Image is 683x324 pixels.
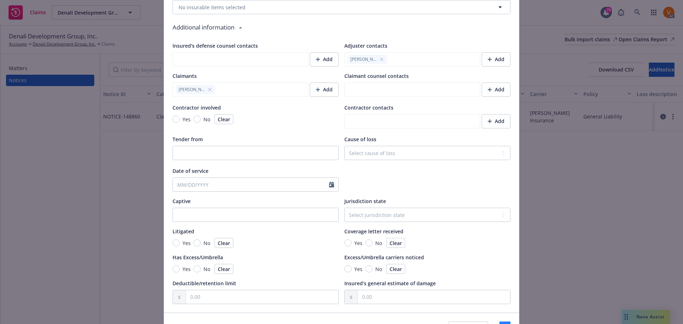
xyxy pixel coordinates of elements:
[179,86,205,93] span: [PERSON_NAME] Rajeswki
[194,265,201,272] input: No
[365,265,372,272] input: No
[173,136,203,143] span: Tender from
[482,114,510,128] button: Add
[173,17,510,38] div: Additional information
[375,239,382,247] span: No
[488,53,504,66] div: Add
[344,104,393,111] span: Contractor contacts
[310,52,339,67] button: Add
[173,17,234,38] div: Additional information
[344,280,436,287] span: Insured’s general estimate of damage
[316,83,333,96] div: Add
[218,116,230,123] span: Clear
[203,116,210,123] span: No
[173,42,258,49] span: Insured's defense counsel contacts
[344,198,386,205] span: Jurisdiction state
[173,239,180,246] input: Yes
[173,104,221,111] span: Contractor involved
[344,73,409,79] span: Claimant counsel contacts
[344,254,424,261] span: Excess/Umbrella carriers noticed
[310,83,339,97] button: Add
[173,228,194,235] span: Litigated
[358,290,510,304] input: 0.00
[344,239,351,246] input: Yes
[203,265,210,273] span: No
[488,83,504,96] div: Add
[350,56,377,63] span: [PERSON_NAME]
[386,238,405,248] button: Clear
[173,198,191,205] span: Captive
[344,136,376,143] span: Cause of loss
[173,73,197,79] span: Claimants
[488,115,504,128] div: Add
[173,116,180,123] input: Yes
[182,265,191,273] span: Yes
[344,42,387,49] span: Adjuster contacts
[182,116,191,123] span: Yes
[215,238,233,248] button: Clear
[173,280,236,287] span: Deductible/retention limit
[482,83,510,97] button: Add
[482,52,510,67] button: Add
[354,265,362,273] span: Yes
[329,182,334,187] svg: Calendar
[203,239,210,247] span: No
[186,290,338,304] input: 0.00
[173,178,329,191] input: MM/DD/YYYY
[386,264,405,274] button: Clear
[344,228,403,235] span: Coverage letter received
[218,240,230,246] span: Clear
[173,265,180,272] input: Yes
[375,265,382,273] span: No
[194,116,201,123] input: No
[316,53,333,66] div: Add
[344,265,351,272] input: Yes
[173,168,208,174] span: Date of service
[354,239,362,247] span: Yes
[215,114,233,124] button: Clear
[173,254,223,261] span: Has Excess/Umbrella
[390,240,402,246] span: Clear
[215,264,233,274] button: Clear
[194,239,201,246] input: No
[365,239,372,246] input: No
[182,239,191,247] span: Yes
[390,266,402,272] span: Clear
[179,4,245,11] span: No insurable items selected
[218,266,230,272] span: Clear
